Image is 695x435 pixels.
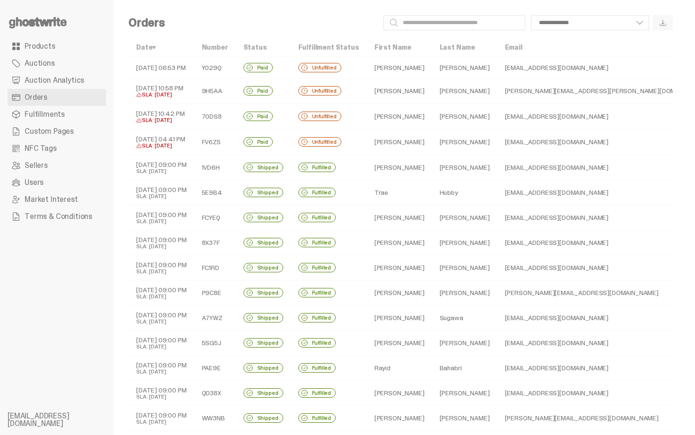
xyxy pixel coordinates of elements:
[236,38,291,57] th: Status
[367,255,432,280] td: [PERSON_NAME]
[25,145,57,152] span: NFC Tags
[432,155,497,180] td: [PERSON_NAME]
[367,78,432,104] td: [PERSON_NAME]
[367,405,432,430] td: [PERSON_NAME]
[298,86,341,96] div: Unfulfilled
[136,193,187,199] div: SLA: [DATE]
[298,213,336,222] div: Fulfilled
[25,128,74,135] span: Custom Pages
[136,92,187,98] div: SLA: [DATE]
[432,230,497,255] td: [PERSON_NAME]
[136,269,187,274] div: SLA: [DATE]
[432,104,497,129] td: [PERSON_NAME]
[129,155,194,180] td: [DATE] 09:00 PM
[367,104,432,129] td: [PERSON_NAME]
[194,129,236,155] td: FV6Z5
[152,43,156,52] span: ▾
[367,305,432,330] td: [PERSON_NAME]
[194,405,236,430] td: WW3NB
[129,330,194,355] td: [DATE] 09:00 PM
[298,163,336,172] div: Fulfilled
[243,388,283,398] div: Shipped
[243,137,273,147] div: Paid
[136,168,187,174] div: SLA: [DATE]
[194,355,236,380] td: PAE9E
[432,129,497,155] td: [PERSON_NAME]
[136,394,187,400] div: SLA: [DATE]
[432,305,497,330] td: Sugawa
[129,57,194,78] td: [DATE] 06:53 PM
[129,230,194,255] td: [DATE] 09:00 PM
[8,140,106,157] a: NFC Tags
[367,355,432,380] td: Rayid
[432,78,497,104] td: [PERSON_NAME]
[194,380,236,405] td: QD38X
[129,17,165,28] h4: Orders
[136,117,187,123] div: SLA: [DATE]
[25,60,55,67] span: Auctions
[129,405,194,430] td: [DATE] 09:00 PM
[298,338,336,348] div: Fulfilled
[298,188,336,197] div: Fulfilled
[136,419,187,425] div: SLA: [DATE]
[129,104,194,129] td: [DATE] 10:42 PM
[243,112,273,121] div: Paid
[432,380,497,405] td: [PERSON_NAME]
[8,191,106,208] a: Market Interest
[194,180,236,205] td: 5E9B4
[194,38,236,57] th: Number
[432,280,497,305] td: [PERSON_NAME]
[243,363,283,373] div: Shipped
[129,380,194,405] td: [DATE] 09:00 PM
[298,112,341,121] div: Unfulfilled
[432,255,497,280] td: [PERSON_NAME]
[298,288,336,297] div: Fulfilled
[25,196,78,203] span: Market Interest
[129,280,194,305] td: [DATE] 09:00 PM
[298,363,336,373] div: Fulfilled
[367,280,432,305] td: [PERSON_NAME]
[432,405,497,430] td: [PERSON_NAME]
[8,106,106,123] a: Fulfillments
[298,63,341,72] div: Unfulfilled
[194,280,236,305] td: P9C8E
[25,179,43,186] span: Users
[194,255,236,280] td: FC1RD
[432,205,497,230] td: [PERSON_NAME]
[243,163,283,172] div: Shipped
[136,319,187,324] div: SLA: [DATE]
[136,218,187,224] div: SLA: [DATE]
[243,63,273,72] div: Paid
[432,330,497,355] td: [PERSON_NAME]
[298,238,336,247] div: Fulfilled
[25,77,84,84] span: Auction Analytics
[129,305,194,330] td: [DATE] 09:00 PM
[291,38,367,57] th: Fulfillment Status
[136,143,187,149] div: SLA: [DATE]
[298,313,336,322] div: Fulfilled
[194,230,236,255] td: 8X37F
[243,188,283,197] div: Shipped
[367,38,432,57] th: First Name
[194,104,236,129] td: 70DS8
[367,155,432,180] td: [PERSON_NAME]
[367,129,432,155] td: [PERSON_NAME]
[194,305,236,330] td: A7YWZ
[25,111,65,118] span: Fulfillments
[194,78,236,104] td: 9H5AA
[8,55,106,72] a: Auctions
[243,413,283,423] div: Shipped
[136,43,156,52] a: Date▾
[8,157,106,174] a: Sellers
[367,57,432,78] td: [PERSON_NAME]
[129,205,194,230] td: [DATE] 09:00 PM
[129,129,194,155] td: [DATE] 04:41 PM
[243,263,283,272] div: Shipped
[8,123,106,140] a: Custom Pages
[367,180,432,205] td: Trae
[194,330,236,355] td: 5SG5J
[298,137,341,147] div: Unfulfilled
[194,155,236,180] td: 1VD6H
[136,244,187,249] div: SLA: [DATE]
[129,78,194,104] td: [DATE] 10:58 PM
